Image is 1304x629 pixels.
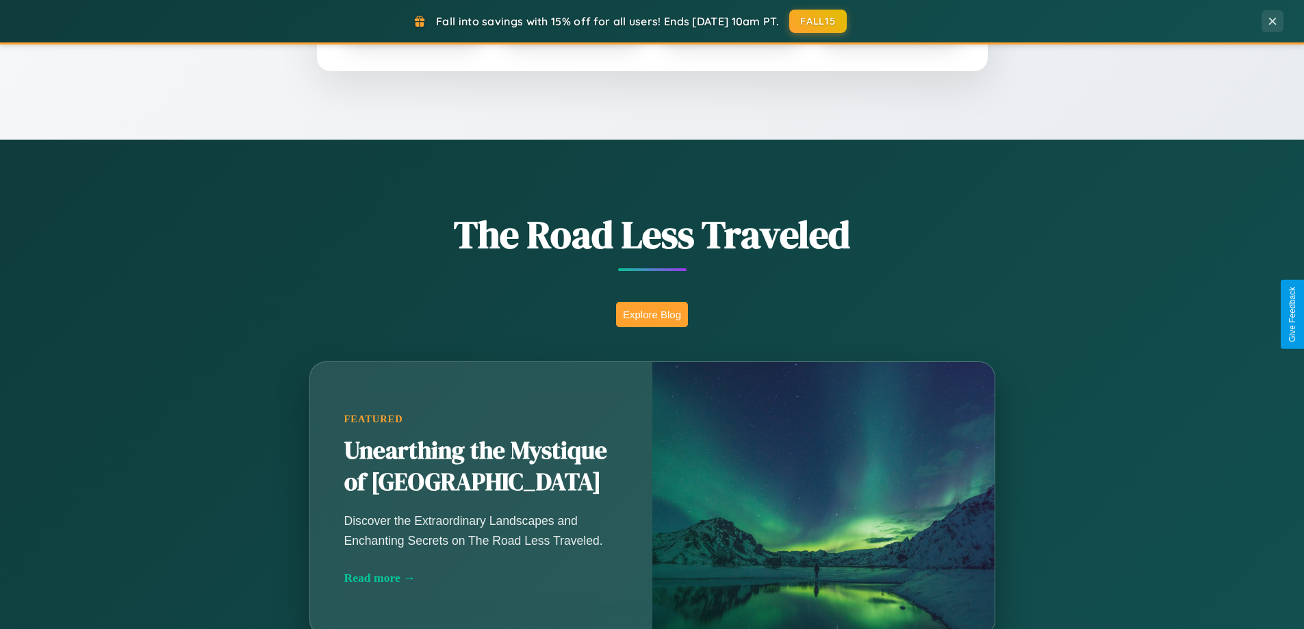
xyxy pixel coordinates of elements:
div: Featured [344,413,618,425]
span: Fall into savings with 15% off for all users! Ends [DATE] 10am PT. [436,14,779,28]
div: Give Feedback [1288,287,1297,342]
button: Explore Blog [616,302,688,327]
h1: The Road Less Traveled [242,208,1063,261]
h2: Unearthing the Mystique of [GEOGRAPHIC_DATA] [344,435,618,498]
p: Discover the Extraordinary Landscapes and Enchanting Secrets on The Road Less Traveled. [344,511,618,550]
button: FALL15 [789,10,847,33]
div: Read more → [344,571,618,585]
